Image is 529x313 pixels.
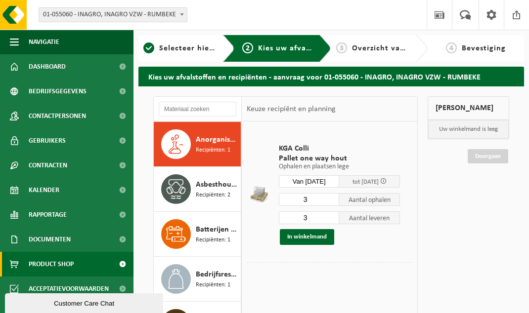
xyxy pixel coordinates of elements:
[279,175,340,188] input: Selecteer datum
[196,179,238,191] span: Asbesthoudende bouwmaterialen cementgebonden (hechtgebonden)
[196,146,230,155] span: Recipiënten: 1
[143,42,215,54] a: 1Selecteer hier een vestiging
[428,96,509,120] div: [PERSON_NAME]
[468,149,508,163] a: Doorgaan
[159,44,266,52] span: Selecteer hier een vestiging
[336,42,347,53] span: 3
[5,291,165,313] iframe: chat widget
[39,7,187,22] span: 01-055060 - INAGRO, INAGRO VZW - RUMBEKE
[242,42,253,53] span: 2
[154,212,241,257] button: Batterijen (huishoudelijk) Recipiënten: 1
[258,44,394,52] span: Kies uw afvalstoffen en recipiënten
[138,67,524,86] h2: Kies uw afvalstoffen en recipiënten - aanvraag voor 01-055060 - INAGRO, INAGRO VZW - RUMBEKE
[154,122,241,167] button: Anorganische zuren vloeibaar in kleinverpakking Recipiënten: 1
[29,252,74,276] span: Product Shop
[29,227,71,252] span: Documenten
[29,128,66,153] span: Gebruikers
[29,104,86,128] span: Contactpersonen
[39,8,187,22] span: 01-055060 - INAGRO, INAGRO VZW - RUMBEKE
[143,42,154,53] span: 1
[242,97,341,121] div: Keuze recipiënt en planning
[279,163,400,170] p: Ophalen en plaatsen lege
[196,269,238,280] span: Bedrijfsrestafval
[196,191,230,200] span: Recipiënten: 2
[462,44,506,52] span: Bevestiging
[196,280,230,290] span: Recipiënten: 1
[352,44,456,52] span: Overzicht van uw aanvraag
[428,120,509,139] p: Uw winkelmand is leeg
[280,229,334,245] button: In winkelmand
[29,202,67,227] span: Rapportage
[29,54,66,79] span: Dashboard
[29,79,87,104] span: Bedrijfsgegevens
[196,134,238,146] span: Anorganische zuren vloeibaar in kleinverpakking
[196,235,230,245] span: Recipiënten: 1
[29,30,59,54] span: Navigatie
[446,42,457,53] span: 4
[353,179,379,185] span: tot [DATE]
[279,154,400,163] span: Pallet one way hout
[29,153,67,178] span: Contracten
[29,178,59,202] span: Kalender
[196,224,238,235] span: Batterijen (huishoudelijk)
[154,167,241,212] button: Asbesthoudende bouwmaterialen cementgebonden (hechtgebonden) Recipiënten: 2
[339,211,400,224] span: Aantal leveren
[29,276,109,301] span: Acceptatievoorwaarden
[279,144,400,154] span: KGA Colli
[159,102,236,117] input: Materiaal zoeken
[339,193,400,206] span: Aantal ophalen
[154,257,241,302] button: Bedrijfsrestafval Recipiënten: 1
